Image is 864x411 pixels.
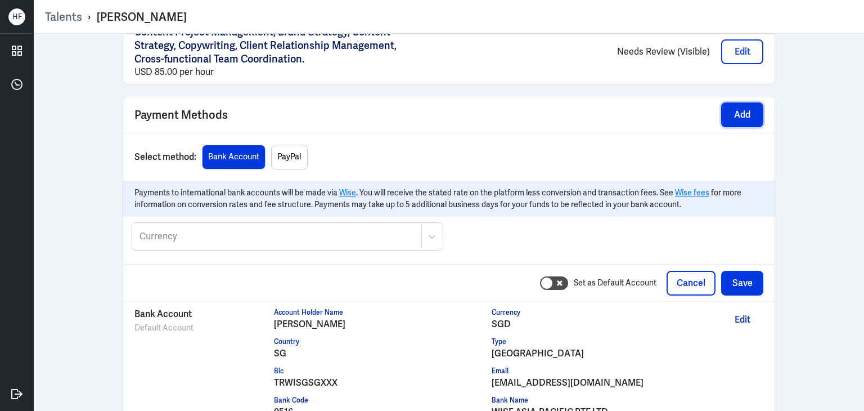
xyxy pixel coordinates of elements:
[134,66,422,78] div: USD 85.00 per hour
[492,395,710,405] div: Bank Name
[274,337,492,347] div: Country
[492,318,710,331] div: SGD
[134,323,193,333] span: Default Account
[721,102,763,127] button: Add
[492,307,710,318] div: Currency
[8,8,25,25] div: H F
[134,150,196,164] p: Select method:
[574,277,656,289] label: Set as Default Account
[82,10,97,24] p: ›
[675,187,709,198] a: Wise fees
[271,145,308,169] button: PayPal
[492,347,710,360] div: [GEOGRAPHIC_DATA]
[721,307,763,332] button: Edit
[492,337,710,347] div: Type
[274,318,492,331] div: [PERSON_NAME]
[721,271,763,296] button: Save
[492,376,710,390] div: [EMAIL_ADDRESS][DOMAIN_NAME]
[123,181,775,216] div: Payments to international bank accounts will be made via . You will receive the stated rate on th...
[339,187,356,198] a: Wise
[274,307,492,318] div: Account Holder Name
[134,106,228,123] span: Payment Methods
[492,366,710,376] div: Email
[134,25,422,66] p: Content Project Management, Brand Strategy, Content Strategy, Copywriting, Client Relationship Ma...
[274,395,492,405] div: Bank Code
[134,307,229,321] p: Bank Account
[274,347,492,360] div: SG
[274,376,492,390] div: TRWISGSGXXX
[202,145,265,169] button: Bank Account
[422,45,710,59] p: Needs Review (Visible)
[274,366,492,376] div: Bic
[97,10,187,24] div: [PERSON_NAME]
[721,39,763,64] button: Edit
[667,271,715,296] button: Cancel
[45,10,82,24] a: Talents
